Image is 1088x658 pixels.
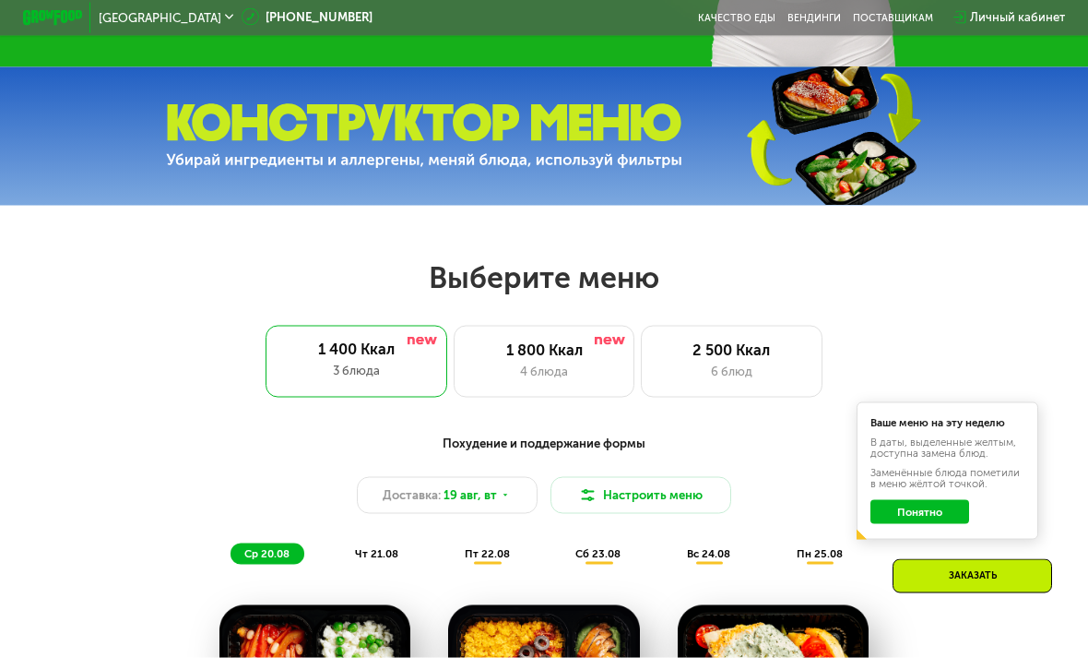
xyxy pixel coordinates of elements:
div: Похудение и поддержание формы [97,435,991,453]
span: ср 20.08 [244,547,290,560]
button: Настроить меню [550,477,732,513]
div: 4 блюда [469,363,619,381]
a: [PHONE_NUMBER] [242,8,373,27]
span: пн 25.08 [797,547,843,560]
div: Личный кабинет [970,8,1065,27]
span: Доставка: [383,486,441,505]
button: Понятно [870,500,968,524]
span: пт 22.08 [465,547,510,560]
div: 3 блюда [281,362,432,380]
a: Качество еды [698,12,775,24]
h2: Выберите меню [48,259,1039,296]
span: вс 24.08 [687,547,730,560]
div: 2 500 Ккал [656,341,806,360]
div: 1 400 Ккал [281,341,432,359]
span: чт 21.08 [355,547,398,560]
div: Ваше меню на эту неделю [870,418,1024,428]
div: поставщикам [853,12,933,24]
div: Заказать [893,559,1052,593]
span: 19 авг, вт [443,486,497,505]
a: Вендинги [787,12,841,24]
div: 1 800 Ккал [469,341,619,360]
div: В даты, выделенные желтым, доступна замена блюд. [870,437,1024,459]
span: сб 23.08 [575,547,621,560]
div: 6 блюд [656,363,806,381]
div: Заменённые блюда пометили в меню жёлтой точкой. [870,468,1024,489]
span: [GEOGRAPHIC_DATA] [99,12,221,24]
